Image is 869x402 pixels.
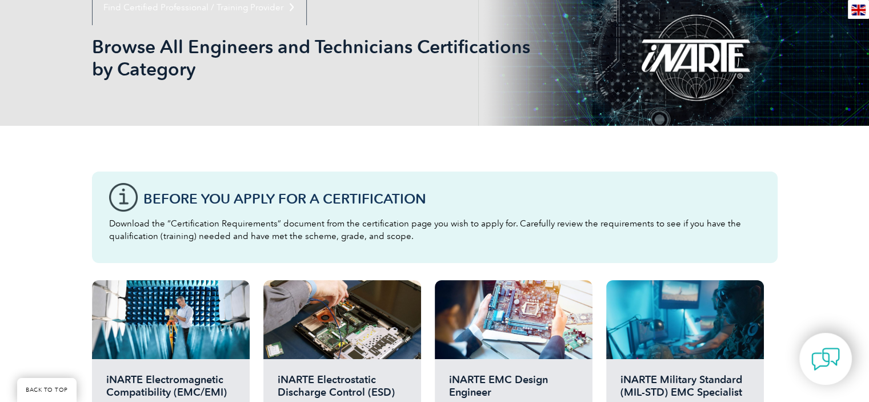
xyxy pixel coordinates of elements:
[143,192,760,206] h3: Before You Apply For a Certification
[109,217,760,242] p: Download the “Certification Requirements” document from the certification page you wish to apply ...
[851,5,866,15] img: en
[92,35,531,80] h1: Browse All Engineers and Technicians Certifications by Category
[811,345,840,373] img: contact-chat.png
[17,378,77,402] a: BACK TO TOP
